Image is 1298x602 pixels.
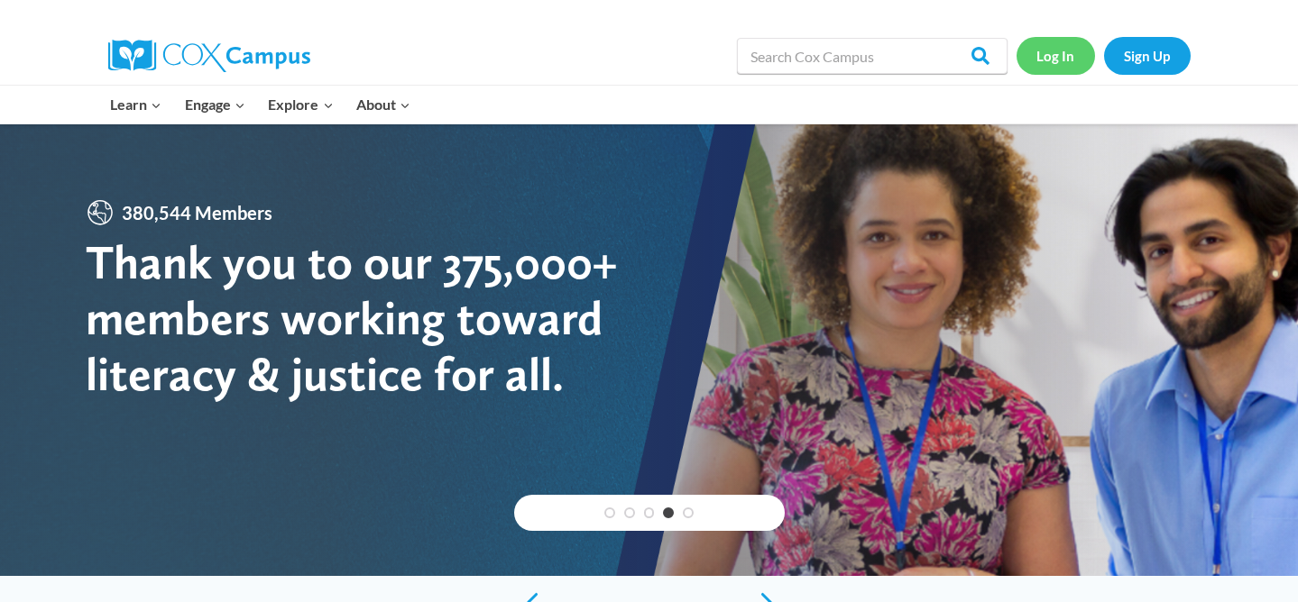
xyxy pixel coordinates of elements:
[1104,37,1191,74] a: Sign Up
[99,86,422,123] nav: Primary Navigation
[345,86,422,123] button: Child menu of About
[99,86,174,123] button: Child menu of Learn
[624,507,635,518] a: 2
[108,40,310,72] img: Cox Campus
[86,234,649,403] div: Thank you to our 375,000+ members working toward literacy & justice for all.
[115,198,280,227] span: 380,544 Members
[663,507,674,518] a: 4
[173,86,257,123] button: Child menu of Engage
[737,38,1008,74] input: Search Cox Campus
[604,507,615,518] a: 1
[1017,37,1191,74] nav: Secondary Navigation
[257,86,345,123] button: Child menu of Explore
[1017,37,1095,74] a: Log In
[644,507,655,518] a: 3
[683,507,694,518] a: 5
